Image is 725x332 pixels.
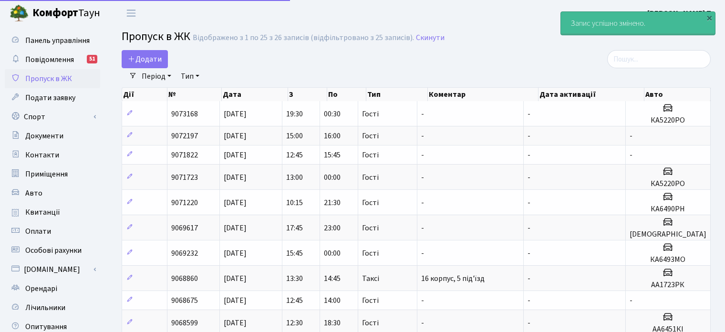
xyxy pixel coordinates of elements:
a: Лічильники [5,298,100,317]
span: - [421,109,424,119]
span: 9071220 [171,197,198,208]
span: Авто [25,188,42,198]
span: Контакти [25,150,59,160]
span: 9072197 [171,131,198,141]
span: - [528,172,530,183]
a: Період [138,68,175,84]
span: Гості [362,174,379,181]
span: 15:00 [286,131,303,141]
span: - [528,131,530,141]
span: - [421,131,424,141]
span: Гості [362,151,379,159]
span: 15:45 [286,248,303,259]
span: Приміщення [25,169,68,179]
b: Комфорт [32,5,78,21]
span: 9068860 [171,273,198,284]
span: Гості [362,132,379,140]
span: 00:00 [324,172,341,183]
span: Подати заявку [25,93,75,103]
span: Оплати [25,226,51,237]
span: Документи [25,131,63,141]
a: Приміщення [5,165,100,184]
input: Пошук... [607,50,711,68]
a: Документи [5,126,100,145]
h5: [DEMOGRAPHIC_DATA] [630,230,706,239]
span: 12:45 [286,295,303,306]
span: Гості [362,249,379,257]
span: - [528,223,530,233]
span: - [421,295,424,306]
span: [DATE] [224,248,247,259]
span: 00:00 [324,248,341,259]
span: 19:30 [286,109,303,119]
a: Пропуск в ЖК [5,69,100,88]
span: - [528,248,530,259]
span: - [421,248,424,259]
a: Особові рахунки [5,241,100,260]
th: По [327,88,366,101]
span: Опитування [25,322,67,332]
span: Пропуск в ЖК [122,28,190,45]
h5: КА6493МО [630,255,706,264]
span: 12:30 [286,318,303,328]
span: [DATE] [224,172,247,183]
span: 9073168 [171,109,198,119]
a: [PERSON_NAME] П. [647,8,714,19]
span: Гості [362,110,379,118]
span: 9068675 [171,295,198,306]
span: [DATE] [224,295,247,306]
a: Авто [5,184,100,203]
a: Панель управління [5,31,100,50]
a: [DOMAIN_NAME] [5,260,100,279]
span: Гості [362,297,379,304]
th: Авто [644,88,711,101]
span: 9071822 [171,150,198,160]
span: [DATE] [224,197,247,208]
span: 9068599 [171,318,198,328]
div: Запис успішно змінено. [561,12,715,35]
span: - [421,197,424,208]
span: 13:00 [286,172,303,183]
div: Відображено з 1 по 25 з 26 записів (відфільтровано з 25 записів). [193,33,414,42]
span: - [630,295,632,306]
span: Гості [362,319,379,327]
span: 9071723 [171,172,198,183]
span: Квитанції [25,207,60,218]
span: [DATE] [224,318,247,328]
div: × [704,13,714,22]
span: Гості [362,199,379,207]
a: Контакти [5,145,100,165]
span: Лічильники [25,302,65,313]
span: 16:00 [324,131,341,141]
button: Переключити навігацію [119,5,143,21]
span: Повідомлення [25,54,74,65]
span: 16 корпус, 5 під'їзд [421,273,485,284]
a: Скинути [416,33,445,42]
th: Дії [122,88,167,101]
span: - [421,150,424,160]
span: [DATE] [224,109,247,119]
span: - [528,109,530,119]
h5: КА6490РН [630,205,706,214]
span: 14:45 [324,273,341,284]
span: Таун [32,5,100,21]
span: 23:00 [324,223,341,233]
span: 10:15 [286,197,303,208]
span: Орендарі [25,283,57,294]
span: 13:30 [286,273,303,284]
span: 18:30 [324,318,341,328]
span: [DATE] [224,131,247,141]
th: № [167,88,222,101]
th: Дата [222,88,288,101]
h5: КА5220РО [630,116,706,125]
a: Орендарі [5,279,100,298]
span: - [630,150,632,160]
span: 14:00 [324,295,341,306]
th: Коментар [428,88,539,101]
span: 12:45 [286,150,303,160]
th: Дата активації [539,88,644,101]
span: - [421,318,424,328]
span: - [528,295,530,306]
span: - [630,131,632,141]
span: 21:30 [324,197,341,208]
